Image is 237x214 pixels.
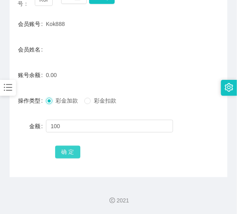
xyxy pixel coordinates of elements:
[18,21,46,27] label: 会员账号
[55,146,81,159] button: 确 定
[3,82,13,93] i: 图标: bars
[46,120,173,133] input: 请输入
[52,97,81,104] span: 彩金加款
[18,97,46,104] label: 操作类型
[18,72,46,78] label: 账号余额
[29,123,46,129] label: 金额
[46,21,65,27] span: Kok888
[225,83,233,92] i: 图标: setting
[110,198,115,203] i: 图标: copyright
[6,196,231,205] div: 2021
[18,46,46,53] label: 会员姓名
[46,72,57,78] span: 0.00
[91,97,119,104] span: 彩金扣款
